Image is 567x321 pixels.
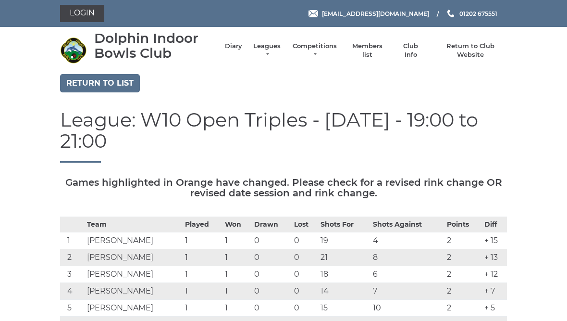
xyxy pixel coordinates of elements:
[318,266,370,282] td: 18
[347,42,387,59] a: Members list
[252,249,292,266] td: 0
[444,299,481,316] td: 2
[292,249,318,266] td: 0
[292,266,318,282] td: 0
[444,282,481,299] td: 2
[85,217,183,232] th: Team
[370,282,445,299] td: 7
[222,232,252,249] td: 1
[482,232,507,249] td: + 15
[292,232,318,249] td: 0
[183,282,222,299] td: 1
[370,266,445,282] td: 6
[318,299,370,316] td: 15
[370,217,445,232] th: Shots Against
[252,232,292,249] td: 0
[482,299,507,316] td: + 5
[252,42,282,59] a: Leagues
[183,266,222,282] td: 1
[459,10,497,17] span: 01202 675551
[482,266,507,282] td: + 12
[446,9,497,18] a: Phone us 01202 675551
[85,232,183,249] td: [PERSON_NAME]
[60,232,85,249] td: 1
[85,266,183,282] td: [PERSON_NAME]
[318,282,370,299] td: 14
[482,282,507,299] td: + 7
[292,282,318,299] td: 0
[183,232,222,249] td: 1
[183,249,222,266] td: 1
[60,109,507,163] h1: League: W10 Open Triples - [DATE] - 19:00 to 21:00
[308,10,318,17] img: Email
[292,299,318,316] td: 0
[85,282,183,299] td: [PERSON_NAME]
[397,42,425,59] a: Club Info
[252,299,292,316] td: 0
[482,249,507,266] td: + 13
[85,249,183,266] td: [PERSON_NAME]
[318,249,370,266] td: 21
[370,249,445,266] td: 8
[60,282,85,299] td: 4
[370,299,445,316] td: 10
[434,42,507,59] a: Return to Club Website
[252,217,292,232] th: Drawn
[60,74,140,92] a: Return to list
[292,217,318,232] th: Lost
[94,31,215,61] div: Dolphin Indoor Bowls Club
[222,299,252,316] td: 1
[222,266,252,282] td: 1
[292,42,338,59] a: Competitions
[444,266,481,282] td: 2
[60,177,507,198] h5: Games highlighted in Orange have changed. Please check for a revised rink change OR revised date ...
[60,37,86,64] img: Dolphin Indoor Bowls Club
[252,266,292,282] td: 0
[444,217,481,232] th: Points
[222,282,252,299] td: 1
[252,282,292,299] td: 0
[482,217,507,232] th: Diff
[444,232,481,249] td: 2
[183,299,222,316] td: 1
[222,249,252,266] td: 1
[322,10,429,17] span: [EMAIL_ADDRESS][DOMAIN_NAME]
[60,266,85,282] td: 3
[447,10,454,17] img: Phone us
[60,299,85,316] td: 5
[370,232,445,249] td: 4
[225,42,242,51] a: Diary
[85,299,183,316] td: [PERSON_NAME]
[60,249,85,266] td: 2
[444,249,481,266] td: 2
[308,9,429,18] a: Email [EMAIL_ADDRESS][DOMAIN_NAME]
[183,217,222,232] th: Played
[222,217,252,232] th: Won
[318,217,370,232] th: Shots For
[318,232,370,249] td: 19
[60,5,104,22] a: Login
